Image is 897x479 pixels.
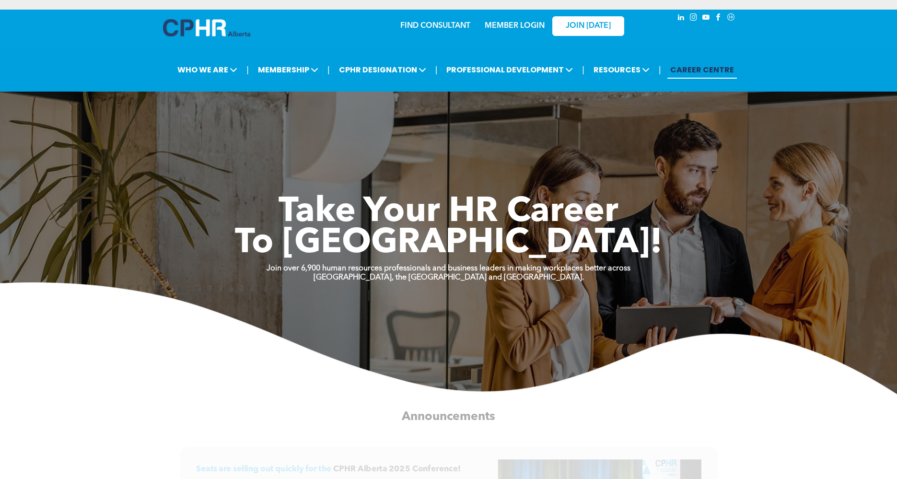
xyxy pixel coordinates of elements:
a: linkedin [676,12,687,25]
a: youtube [701,12,711,25]
span: PROFESSIONAL DEVELOPMENT [443,61,576,79]
a: CAREER CENTRE [667,61,737,79]
a: MEMBER LOGIN [485,22,545,30]
span: Announcements [402,411,495,423]
li: | [435,60,438,80]
a: FIND CONSULTANT [400,22,470,30]
li: | [246,60,249,80]
span: CPHR Alberta 2025 Conference! [333,465,461,473]
li: | [327,60,330,80]
span: Take Your HR Career [279,195,618,230]
span: RESOURCES [591,61,652,79]
a: facebook [713,12,724,25]
img: A blue and white logo for cp alberta [163,19,250,36]
span: WHO WE ARE [175,61,240,79]
a: instagram [688,12,699,25]
span: To [GEOGRAPHIC_DATA]! [235,226,663,261]
a: JOIN [DATE] [552,16,624,36]
li: | [659,60,661,80]
strong: Join over 6,900 human resources professionals and business leaders in making workplaces better ac... [267,265,630,272]
span: Seats are selling out quickly for the [196,465,332,473]
strong: [GEOGRAPHIC_DATA], the [GEOGRAPHIC_DATA] and [GEOGRAPHIC_DATA]. [314,274,584,281]
span: JOIN [DATE] [566,22,611,31]
span: MEMBERSHIP [255,61,321,79]
span: CPHR DESIGNATION [336,61,429,79]
a: Social network [726,12,736,25]
li: | [582,60,584,80]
